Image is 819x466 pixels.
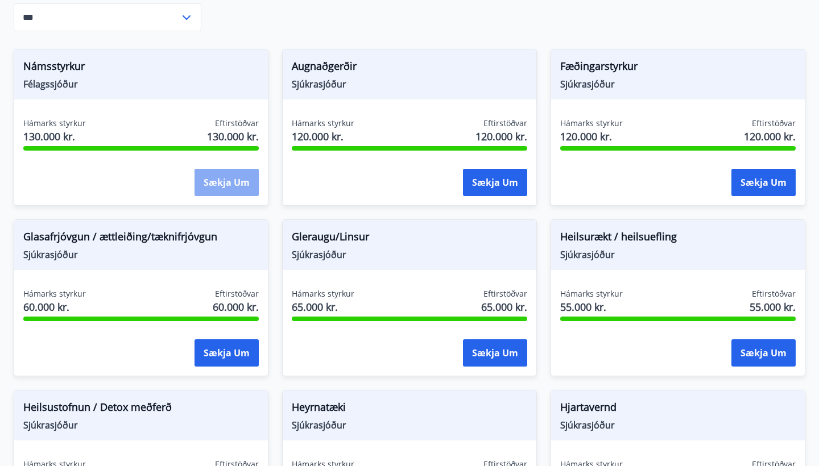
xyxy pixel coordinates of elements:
span: Sjúkrasjóður [292,419,527,431]
span: Hámarks styrkur [23,288,86,299]
span: Heyrnatæki [292,400,527,419]
span: Námsstyrkur [23,59,259,78]
span: Eftirstöðvar [483,288,527,299]
button: Sækja um [195,169,259,196]
span: Eftirstöðvar [752,118,796,129]
span: Sjúkrasjóður [560,248,796,261]
span: 55.000 kr. [560,299,623,314]
span: Eftirstöðvar [215,118,259,129]
span: Eftirstöðvar [752,288,796,299]
span: Hámarks styrkur [292,288,354,299]
button: Sækja um [463,339,527,367]
span: 55.000 kr. [750,299,796,314]
span: Glasafrjóvgun / ættleiðing/tæknifrjóvgun [23,229,259,248]
span: Gleraugu/Linsur [292,229,527,248]
span: 120.000 kr. [292,129,354,144]
span: Sjúkrasjóður [292,78,527,90]
button: Sækja um [731,339,796,367]
button: Sækja um [463,169,527,196]
span: Augnaðgerðir [292,59,527,78]
span: Sjúkrasjóður [560,78,796,90]
span: Eftirstöðvar [215,288,259,299]
span: Heilsustofnun / Detox meðferð [23,400,259,419]
span: Sjúkrasjóður [560,419,796,431]
span: 60.000 kr. [213,299,259,314]
span: 65.000 kr. [292,299,354,314]
span: Sjúkrasjóður [292,248,527,261]
span: Hámarks styrkur [23,118,86,129]
span: Hámarks styrkur [560,118,623,129]
span: Félagssjóður [23,78,259,90]
span: 130.000 kr. [23,129,86,144]
span: Hámarks styrkur [292,118,354,129]
span: 65.000 kr. [481,299,527,314]
span: Heilsurækt / heilsuefling [560,229,796,248]
span: 60.000 kr. [23,299,86,314]
span: Fæðingarstyrkur [560,59,796,78]
span: Hjartavernd [560,400,796,419]
button: Sækja um [195,339,259,367]
span: 120.000 kr. [475,129,527,144]
span: 120.000 kr. [560,129,623,144]
span: Hámarks styrkur [560,288,623,299]
span: 120.000 kr. [744,129,796,144]
span: Eftirstöðvar [483,118,527,129]
span: 130.000 kr. [207,129,259,144]
span: Sjúkrasjóður [23,248,259,261]
span: Sjúkrasjóður [23,419,259,431]
button: Sækja um [731,169,796,196]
